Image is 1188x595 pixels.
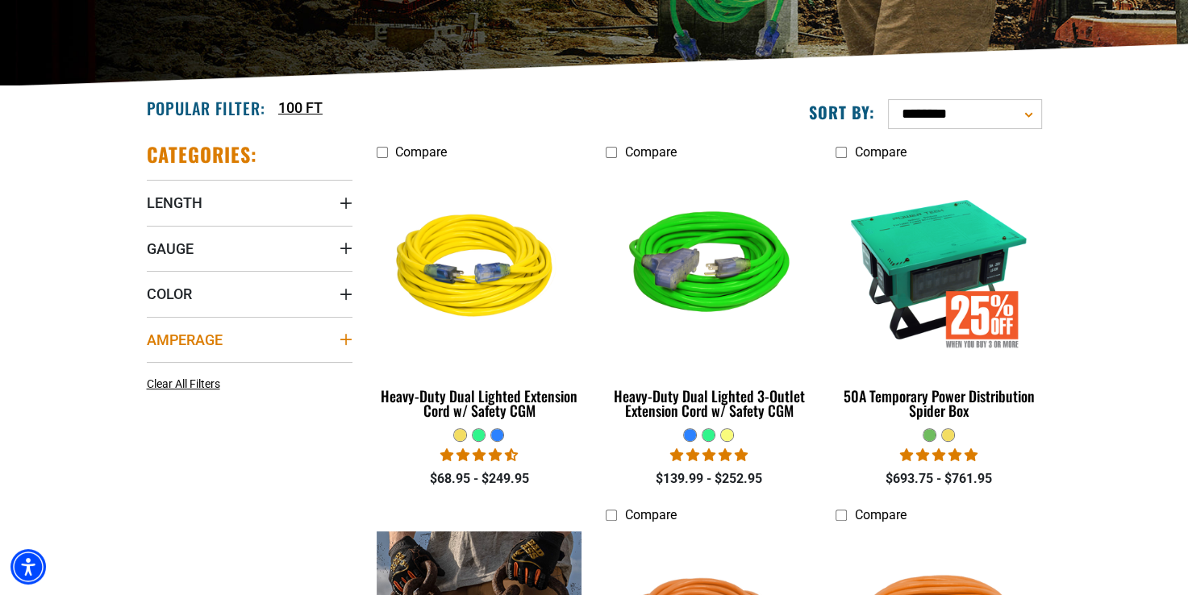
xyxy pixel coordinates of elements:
span: Length [147,193,202,212]
span: Compare [624,144,676,160]
span: Compare [624,507,676,522]
div: $139.99 - $252.95 [606,469,811,489]
label: Sort by: [809,102,875,123]
span: 4.92 stars [670,447,748,463]
span: Gauge [147,239,194,258]
summary: Length [147,180,352,225]
span: Amperage [147,331,223,349]
span: Compare [395,144,447,160]
img: neon green [607,176,811,361]
h2: Categories: [147,142,258,167]
span: Compare [854,507,906,522]
div: 50A Temporary Power Distribution Spider Box [836,389,1041,418]
summary: Amperage [147,317,352,362]
span: Compare [854,144,906,160]
a: Clear All Filters [147,376,227,393]
img: yellow [377,176,581,361]
span: Color [147,285,192,303]
a: 100 FT [278,97,323,119]
img: 50A Temporary Power Distribution Spider Box [837,176,1040,361]
div: Accessibility Menu [10,549,46,585]
div: Heavy-Duty Dual Lighted Extension Cord w/ Safety CGM [377,389,582,418]
a: yellow Heavy-Duty Dual Lighted Extension Cord w/ Safety CGM [377,168,582,427]
a: 50A Temporary Power Distribution Spider Box 50A Temporary Power Distribution Spider Box [836,168,1041,427]
summary: Gauge [147,226,352,271]
span: 5.00 stars [900,447,977,463]
div: Heavy-Duty Dual Lighted 3-Outlet Extension Cord w/ Safety CGM [606,389,811,418]
a: neon green Heavy-Duty Dual Lighted 3-Outlet Extension Cord w/ Safety CGM [606,168,811,427]
span: Clear All Filters [147,377,220,390]
div: $68.95 - $249.95 [377,469,582,489]
h2: Popular Filter: [147,98,265,119]
summary: Color [147,271,352,316]
span: 4.64 stars [440,447,518,463]
div: $693.75 - $761.95 [836,469,1041,489]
